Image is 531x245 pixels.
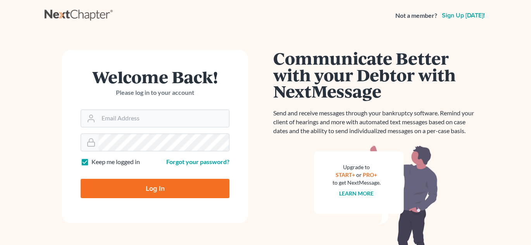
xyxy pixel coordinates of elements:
[440,12,486,19] a: Sign up [DATE]!
[336,171,355,178] a: START+
[81,179,229,198] input: Log In
[81,88,229,97] p: Please log in to your account
[273,50,479,99] h1: Communicate Better with your Debtor with NextMessage
[273,109,479,135] p: Send and receive messages through your bankruptcy software. Remind your client of hearings and mo...
[395,11,437,20] strong: Not a member?
[166,158,229,165] a: Forgot your password?
[91,158,140,166] label: Keep me logged in
[363,171,378,178] a: PRO+
[98,110,229,127] input: Email Address
[333,163,381,171] div: Upgrade to
[333,179,381,187] div: to get NextMessage.
[340,190,374,197] a: Learn more
[357,171,362,178] span: or
[81,69,229,85] h1: Welcome Back!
